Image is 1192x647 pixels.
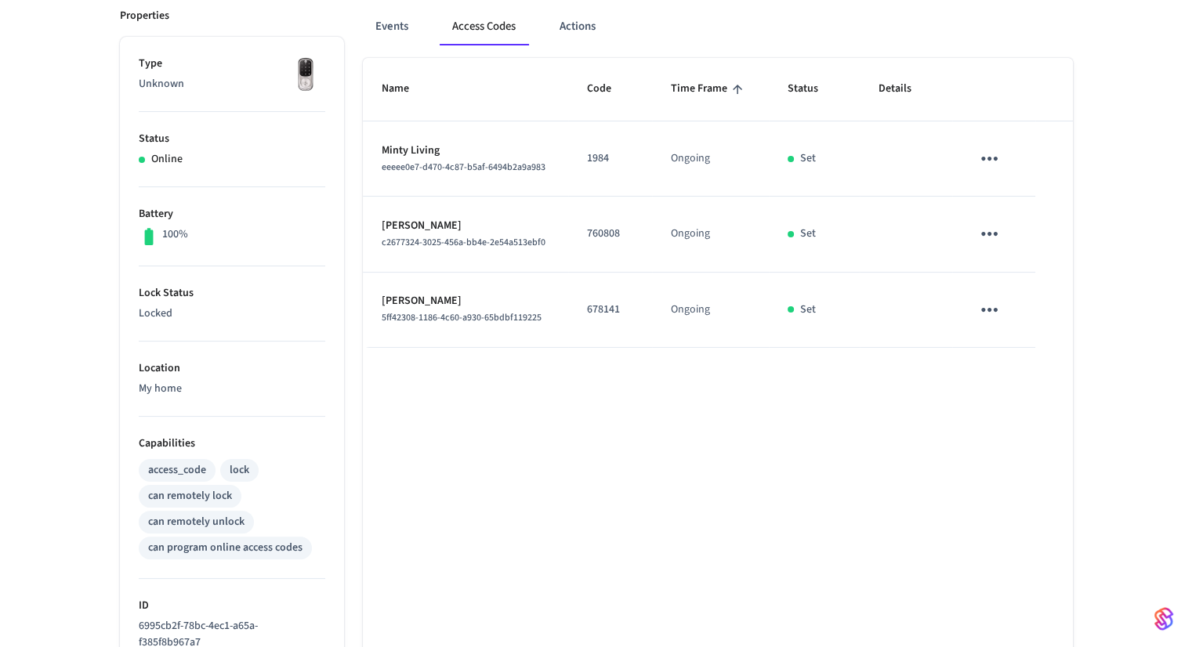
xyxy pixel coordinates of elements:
span: Name [382,77,429,101]
span: Status [788,77,839,101]
button: Access Codes [440,8,528,45]
p: Set [800,302,816,318]
p: [PERSON_NAME] [382,218,549,234]
p: 1984 [587,150,633,167]
p: Battery [139,206,325,222]
div: can remotely unlock [148,514,245,530]
div: access_code [148,462,206,479]
button: Events [363,8,421,45]
button: Actions [547,8,608,45]
p: Online [151,151,183,168]
p: My home [139,381,325,397]
p: ID [139,598,325,614]
span: Time Frame [671,77,748,101]
td: Ongoing [652,273,769,348]
span: Code [587,77,632,101]
p: Status [139,131,325,147]
p: Set [800,150,816,167]
div: ant example [363,8,1073,45]
div: can program online access codes [148,540,303,556]
div: lock [230,462,249,479]
span: c2677324-3025-456a-bb4e-2e54a513ebf0 [382,236,545,249]
td: Ongoing [652,197,769,272]
p: 100% [162,226,188,243]
p: Set [800,226,816,242]
p: 678141 [587,302,633,318]
p: Location [139,360,325,377]
span: Details [879,77,932,101]
p: Properties [120,8,169,24]
div: can remotely lock [148,488,232,504]
p: Unknown [139,76,325,92]
p: Lock Status [139,285,325,302]
p: 760808 [587,226,633,242]
p: [PERSON_NAME] [382,293,549,309]
p: Minty Living [382,143,549,159]
span: 5ff42308-1186-4c60-a930-65bdbf119225 [382,311,542,324]
table: sticky table [363,58,1073,347]
img: Yale Assure Touchscreen Wifi Smart Lock, Satin Nickel, Front [286,56,325,95]
p: Capabilities [139,436,325,452]
span: eeeee0e7-d470-4c87-b5af-6494b2a9a983 [382,161,545,174]
td: Ongoing [652,121,769,197]
img: SeamLogoGradient.69752ec5.svg [1154,606,1173,631]
p: Locked [139,305,325,322]
p: Type [139,56,325,72]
